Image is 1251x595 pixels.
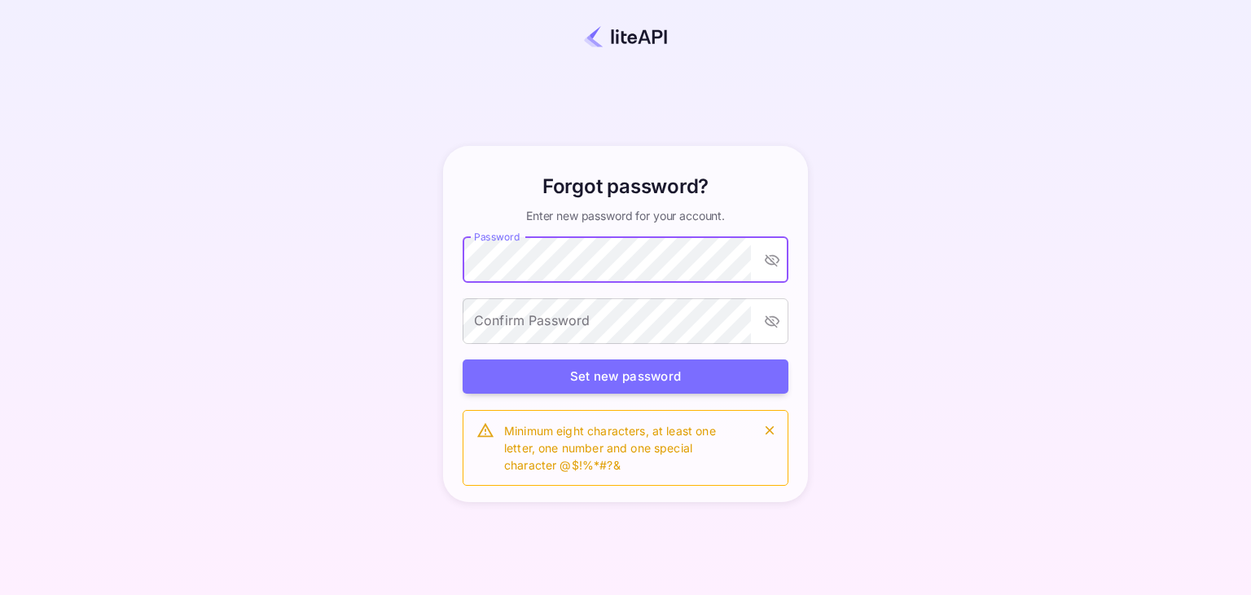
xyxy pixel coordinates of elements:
[757,245,787,275] button: toggle password visibility
[474,230,520,244] label: Password
[582,26,669,47] img: liteapi
[757,306,787,336] button: toggle password visibility
[463,359,788,394] button: Set new password
[542,172,709,201] h6: Forgot password?
[526,208,725,224] p: Enter new password for your account.
[504,416,745,480] div: Minimum eight characters, at least one letter, one number and one special character @$!%*#?&
[758,419,781,442] button: close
